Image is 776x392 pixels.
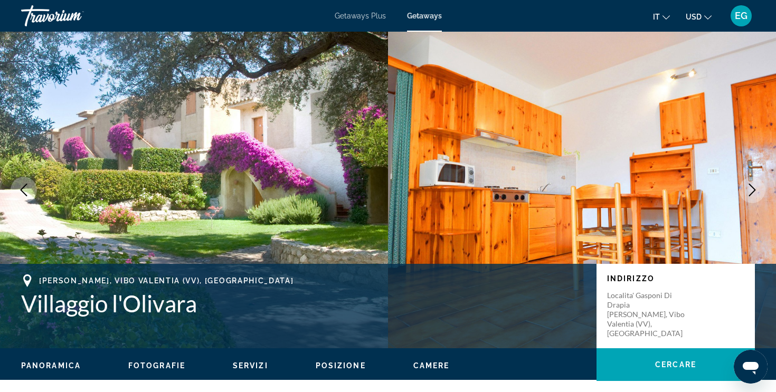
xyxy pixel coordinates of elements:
iframe: Кнопка запуска окна обмена сообщениями [734,350,768,384]
button: Cercare [597,348,755,381]
button: Panoramica [21,361,81,370]
button: Camere [413,361,450,370]
button: User Menu [727,5,755,27]
button: Servizi [233,361,268,370]
p: Indirizzo [607,274,744,283]
span: it [653,13,660,21]
span: Cercare [655,360,696,369]
a: Travorium [21,2,127,30]
button: Posizione [316,361,366,370]
a: Getaways Plus [335,12,386,20]
button: Change language [653,9,670,24]
button: Change currency [686,9,712,24]
button: Previous image [11,177,37,203]
p: Localita' Gasponi di Drapia [PERSON_NAME], Vibo Valentia (VV), [GEOGRAPHIC_DATA] [607,291,692,338]
span: [PERSON_NAME], Vibo Valentia (VV), [GEOGRAPHIC_DATA] [39,276,294,285]
button: Fotografie [128,361,185,370]
span: EG [735,11,747,21]
h1: Villaggio l'Olivara [21,290,586,317]
button: Next image [739,177,765,203]
span: USD [686,13,702,21]
a: Getaways [407,12,442,20]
